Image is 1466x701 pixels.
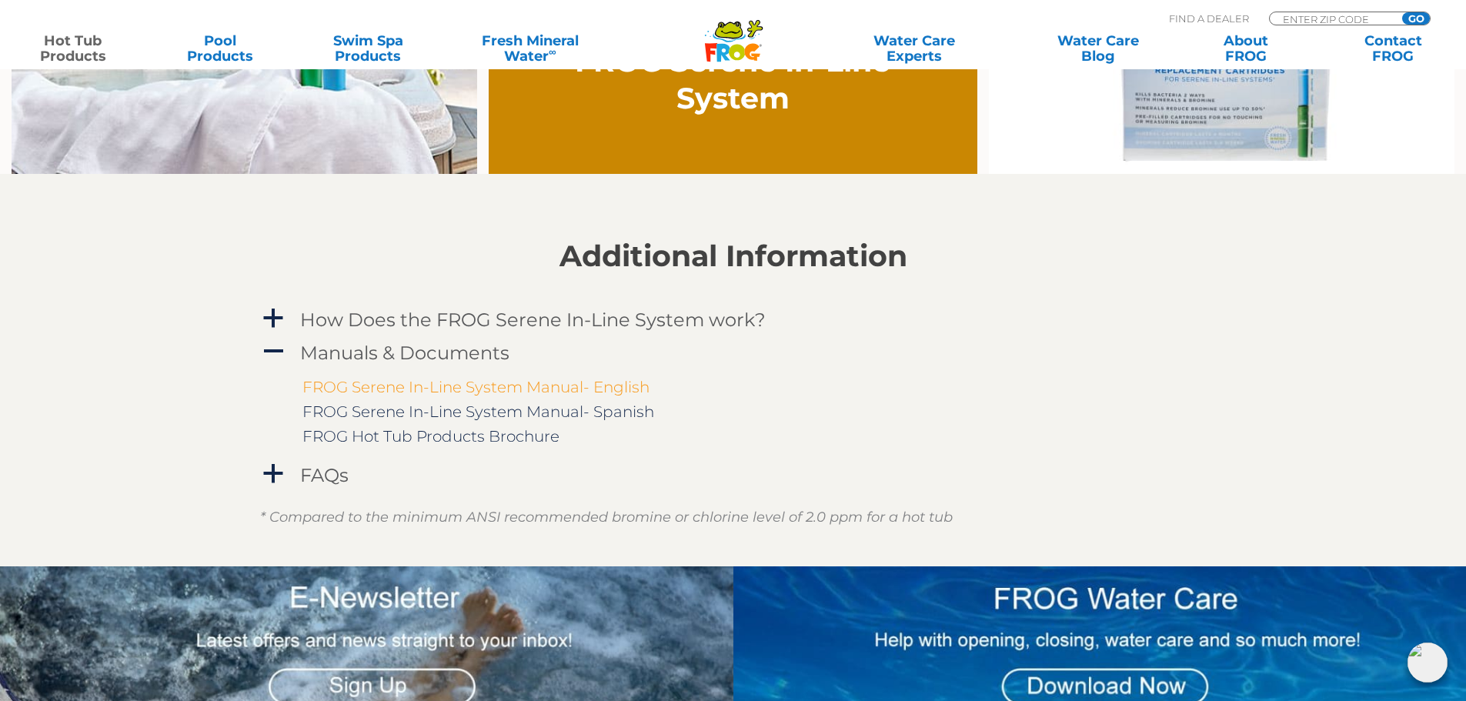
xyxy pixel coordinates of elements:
a: PoolProducts [163,33,278,64]
a: FROG Serene In-Line System Manual- Spanish [302,402,654,421]
span: a [262,462,285,486]
a: Water CareExperts [821,33,1007,64]
a: A Manuals & Documents [260,339,1207,367]
sup: ∞ [549,45,556,58]
span: a [262,307,285,330]
p: Find A Dealer [1169,12,1249,25]
h4: FAQs [300,465,349,486]
img: openIcon [1408,643,1448,683]
h4: How Does the FROG Serene In-Line System work? [300,309,766,330]
a: ContactFROG [1336,33,1451,64]
a: a How Does the FROG Serene In-Line System work? [260,305,1207,334]
a: Water CareBlog [1040,33,1155,64]
a: FROG Hot Tub Products Brochure [302,427,559,446]
input: Zip Code Form [1281,12,1385,25]
a: Fresh MineralWater∞ [458,33,602,64]
a: a FAQs [260,461,1207,489]
a: Hot TubProducts [15,33,130,64]
span: A [262,340,285,363]
input: GO [1402,12,1430,25]
h2: Additional Information [260,239,1207,273]
a: FROG Serene In-Line System Manual- English [302,378,650,396]
a: Swim SpaProducts [311,33,426,64]
a: AboutFROG [1188,33,1303,64]
em: * Compared to the minimum ANSI recommended bromine or chlorine level of 2.0 ppm for a hot tub [260,509,953,526]
h4: Manuals & Documents [300,342,509,363]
